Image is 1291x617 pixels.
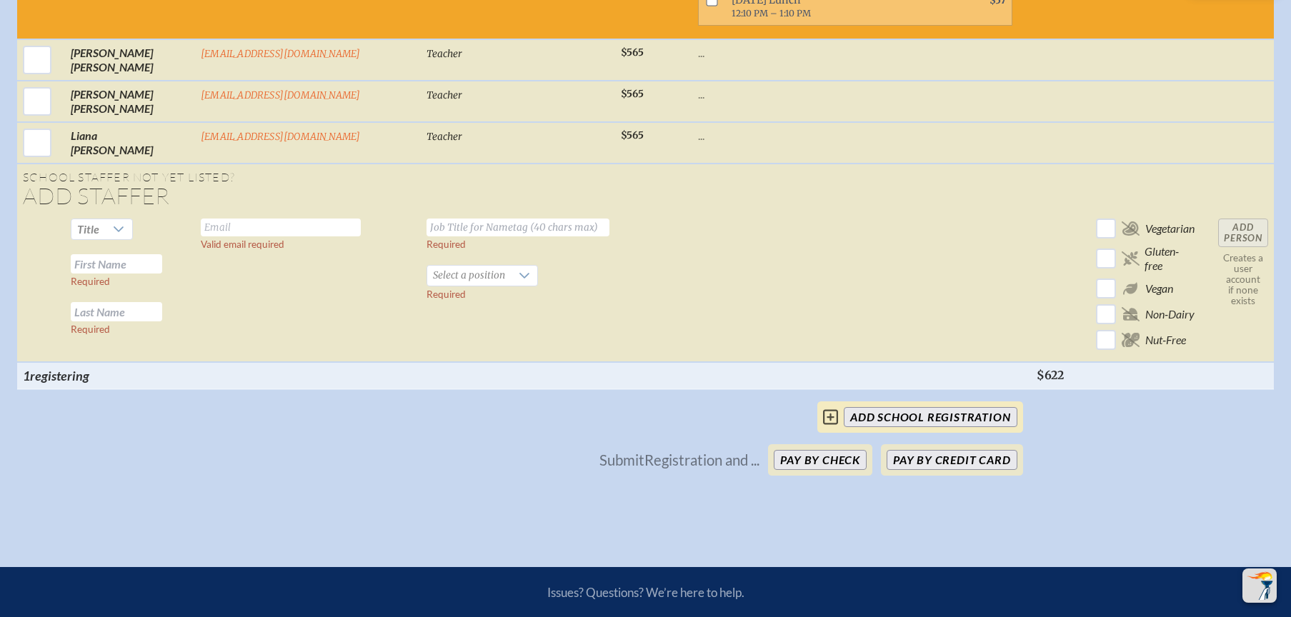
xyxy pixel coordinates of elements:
[201,239,284,250] label: Valid email required
[1145,281,1173,296] span: Vegan
[599,452,759,468] p: Submit Registration and ...
[1145,221,1195,236] span: Vegetarian
[621,129,644,141] span: $565
[1218,253,1268,306] p: Creates a user account if none exists
[1031,362,1090,389] th: $622
[394,585,897,600] p: Issues? Questions? We’re here to help.
[77,222,99,236] span: Title
[1245,571,1274,600] img: To the top
[1242,568,1277,603] button: Scroll Top
[17,362,195,389] th: 1
[201,219,361,236] input: Email
[427,289,466,300] label: Required
[65,39,195,81] td: [PERSON_NAME] [PERSON_NAME]
[1145,333,1186,347] span: Nut-Free
[427,48,462,60] span: Teacher
[732,8,811,19] span: 12:10 PM – 1:10 PM
[427,266,511,286] span: Select a position
[621,88,644,100] span: $565
[71,219,105,239] span: Title
[65,81,195,122] td: [PERSON_NAME] [PERSON_NAME]
[427,219,609,236] input: Job Title for Nametag (40 chars max)
[621,46,644,59] span: $565
[1145,244,1195,273] span: Gluten-free
[71,323,110,335] label: Required
[844,407,1017,427] input: add School Registration
[201,131,361,143] a: [EMAIL_ADDRESS][DOMAIN_NAME]
[71,254,162,274] input: First Name
[201,89,361,101] a: [EMAIL_ADDRESS][DOMAIN_NAME]
[698,87,1025,101] p: ...
[1145,307,1195,321] span: Non-Dairy
[71,302,162,321] input: Last Name
[71,276,110,287] label: Required
[65,122,195,164] td: Liana [PERSON_NAME]
[774,450,867,470] button: Pay by Check
[30,368,89,383] span: registering
[887,450,1017,470] button: Pay by Credit Card
[698,129,1025,143] p: ...
[201,48,361,60] a: [EMAIL_ADDRESS][DOMAIN_NAME]
[427,89,462,101] span: Teacher
[698,46,1025,60] p: ...
[427,239,466,250] label: Required
[427,131,462,143] span: Teacher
